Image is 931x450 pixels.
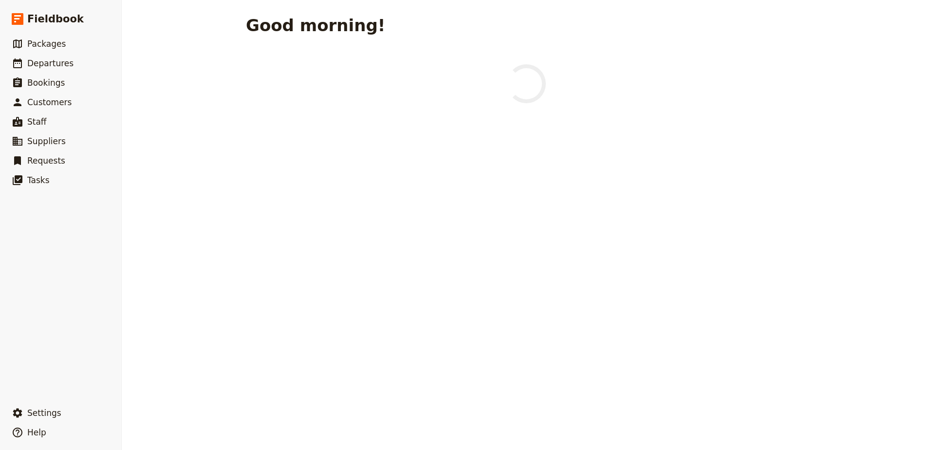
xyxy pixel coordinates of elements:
[27,156,65,166] span: Requests
[27,97,72,107] span: Customers
[27,58,74,68] span: Departures
[27,39,66,49] span: Packages
[27,136,66,146] span: Suppliers
[27,12,84,26] span: Fieldbook
[27,175,50,185] span: Tasks
[27,78,65,88] span: Bookings
[27,408,61,418] span: Settings
[246,16,385,35] h1: Good morning!
[27,428,46,437] span: Help
[27,117,47,127] span: Staff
